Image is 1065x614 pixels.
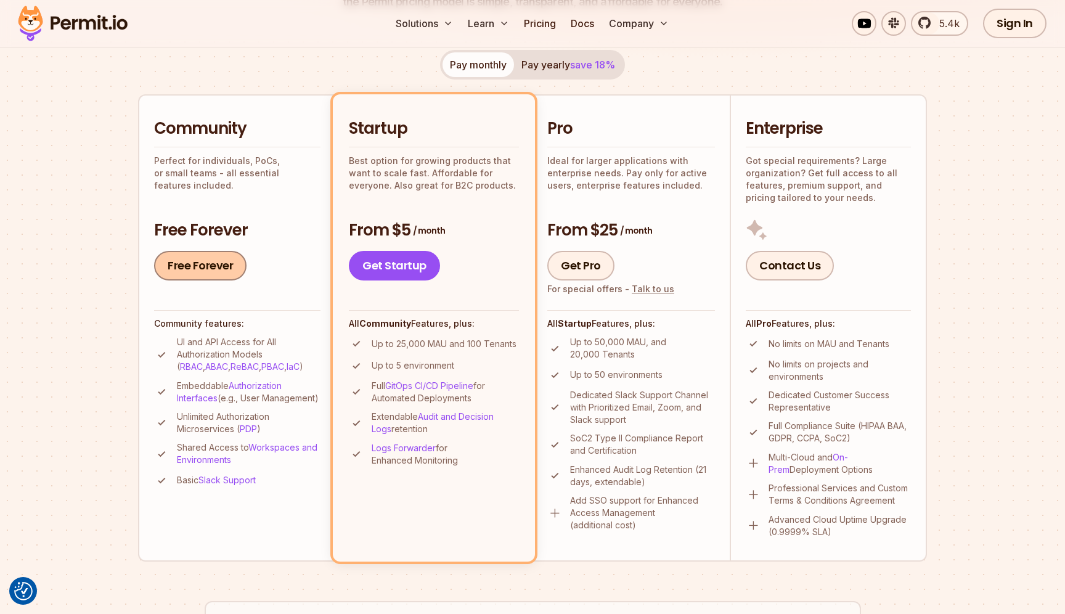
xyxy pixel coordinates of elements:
[359,318,411,329] strong: Community
[349,317,519,330] h4: All Features, plus:
[570,369,663,381] p: Up to 50 environments
[177,336,320,373] p: UI and API Access for All Authorization Models ( , , , , )
[570,494,715,531] p: Add SSO support for Enhanced Access Management (additional cost)
[547,251,614,280] a: Get Pro
[154,219,320,242] h3: Free Forever
[746,317,911,330] h4: All Features, plus:
[177,441,320,466] p: Shared Access to
[769,389,911,414] p: Dedicated Customer Success Representative
[570,59,615,71] span: save 18%
[205,361,228,372] a: ABAC
[349,155,519,192] p: Best option for growing products that want to scale fast. Affordable for everyone. Also great for...
[769,452,848,475] a: On-Prem
[14,582,33,600] img: Revisit consent button
[519,11,561,36] a: Pricing
[14,582,33,600] button: Consent Preferences
[372,380,519,404] p: Full for Automated Deployments
[154,118,320,140] h2: Community
[756,318,772,329] strong: Pro
[391,11,458,36] button: Solutions
[12,2,133,44] img: Permit logo
[372,411,494,434] a: Audit and Decision Logs
[570,389,715,426] p: Dedicated Slack Support Channel with Prioritized Email, Zoom, and Slack support
[372,411,519,435] p: Extendable retention
[547,155,715,192] p: Ideal for larger applications with enterprise needs. Pay only for active users, enterprise featur...
[570,336,715,361] p: Up to 50,000 MAU, and 20,000 Tenants
[911,11,968,36] a: 5.4k
[566,11,599,36] a: Docs
[746,118,911,140] h2: Enterprise
[604,11,674,36] button: Company
[177,380,320,404] p: Embeddable (e.g., User Management)
[240,424,257,434] a: PDP
[154,251,247,280] a: Free Forever
[620,224,652,237] span: / month
[632,284,674,294] a: Talk to us
[570,432,715,457] p: SoC2 Type II Compliance Report and Certification
[769,358,911,383] p: No limits on projects and environments
[547,317,715,330] h4: All Features, plus:
[177,474,256,486] p: Basic
[372,338,516,350] p: Up to 25,000 MAU and 100 Tenants
[769,451,911,476] p: Multi-Cloud and Deployment Options
[349,251,440,280] a: Get Startup
[769,514,911,538] p: Advanced Cloud Uptime Upgrade (0.9999% SLA)
[372,443,436,453] a: Logs Forwarder
[547,283,674,295] div: For special offers -
[932,16,960,31] span: 5.4k
[746,155,911,204] p: Got special requirements? Large organization? Get full access to all features, premium support, a...
[558,318,592,329] strong: Startup
[154,155,320,192] p: Perfect for individuals, PoCs, or small teams - all essential features included.
[983,9,1047,38] a: Sign In
[372,442,519,467] p: for Enhanced Monitoring
[769,420,911,444] p: Full Compliance Suite (HIPAA BAA, GDPR, CCPA, SoC2)
[349,219,519,242] h3: From $5
[372,359,454,372] p: Up to 5 environment
[547,219,715,242] h3: From $25
[287,361,300,372] a: IaC
[177,411,320,435] p: Unlimited Authorization Microservices ( )
[154,317,320,330] h4: Community features:
[547,118,715,140] h2: Pro
[746,251,834,280] a: Contact Us
[198,475,256,485] a: Slack Support
[769,482,911,507] p: Professional Services and Custom Terms & Conditions Agreement
[413,224,445,237] span: / month
[177,380,282,403] a: Authorization Interfaces
[231,361,259,372] a: ReBAC
[385,380,473,391] a: GitOps CI/CD Pipeline
[514,52,622,77] button: Pay yearlysave 18%
[463,11,514,36] button: Learn
[261,361,284,372] a: PBAC
[349,118,519,140] h2: Startup
[769,338,889,350] p: No limits on MAU and Tenants
[180,361,203,372] a: RBAC
[570,464,715,488] p: Enhanced Audit Log Retention (21 days, extendable)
